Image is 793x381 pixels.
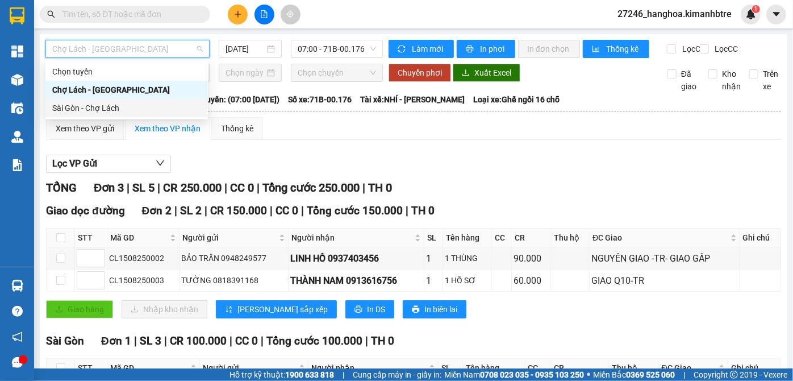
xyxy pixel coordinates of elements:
span: plus [234,10,242,18]
span: In DS [367,303,385,316]
div: 1 [426,251,441,266]
span: download [462,69,470,78]
th: SL [439,359,462,378]
span: Người nhận [291,231,412,244]
div: THÀNH NAM 0913616756 [290,274,422,288]
div: Thống kê [221,122,253,135]
span: Loại xe: Ghế ngồi 16 chỗ [473,93,560,106]
span: Lọc CR [678,43,707,55]
div: TƯỜNG 0818391168 [181,274,286,287]
span: 07:00 - 71B-00.176 [298,40,376,57]
span: ĐC Giao [592,231,728,244]
span: search [47,10,55,18]
span: Đơn 2 [142,204,172,217]
div: CL1508250003 [109,274,177,287]
span: Tổng cước 150.000 [307,204,403,217]
span: printer [466,45,475,54]
span: question-circle [12,306,23,317]
span: sort-ascending [225,305,233,314]
div: Chợ Lách - [GEOGRAPHIC_DATA] [52,84,201,96]
img: dashboard-icon [11,45,23,57]
button: caret-down [766,5,786,24]
div: Xem theo VP nhận [135,122,201,135]
span: | [261,334,264,347]
img: solution-icon [11,159,23,171]
span: message [12,357,23,368]
td: CL1508250002 [107,247,180,270]
span: Làm mới [412,43,445,55]
span: TH 0 [368,181,392,194]
div: 1 HỒ SƠ [445,274,490,287]
div: GIAO Q10-TR [591,274,737,288]
span: | [229,334,232,347]
span: 1 [754,5,758,13]
div: Chọn tuyến [52,65,201,78]
button: Lọc VP Gửi [46,155,171,173]
button: uploadGiao hàng [46,300,113,318]
button: downloadXuất Excel [453,64,520,82]
span: TH 0 [371,334,394,347]
span: SL 3 [140,334,161,347]
span: Lọc CC [711,43,740,55]
span: Thống kê [606,43,640,55]
span: Đơn 3 [94,181,124,194]
th: CR [551,359,609,378]
div: 90.000 [514,251,549,266]
span: Đã giao [677,68,701,93]
span: caret-down [771,9,782,19]
span: | [406,204,408,217]
button: aim [281,5,300,24]
div: Chợ Lách - Sài Gòn [45,81,208,99]
span: | [157,181,160,194]
div: 1 THÙNG [445,252,490,264]
div: 1 [426,274,441,288]
img: warehouse-icon [11,74,23,86]
th: Ghi chú [740,229,781,247]
button: sort-ascending[PERSON_NAME] sắp xếp [216,300,337,318]
button: downloadNhập kho nhận [122,300,207,318]
div: BẢO TRÂN 0948249577 [181,252,286,264]
input: 15/08/2025 [226,43,265,55]
span: copyright [730,371,738,379]
button: printerIn biên lai [403,300,466,318]
span: | [127,181,130,194]
span: Người gửi [203,362,297,374]
th: Thu hộ [551,229,590,247]
div: Sài Gòn - Chợ Lách [52,102,201,114]
div: NGUYÊN GIAO -TR- GIAO GẤP [591,251,737,266]
button: file-add [254,5,274,24]
span: printer [412,305,420,314]
strong: 1900 633 818 [285,370,334,379]
button: bar-chartThống kê [583,40,649,58]
span: In biên lai [424,303,457,316]
span: 27246_hanghoa.kimanhbtre [608,7,741,21]
th: Tên hàng [463,359,525,378]
span: Người nhận [311,362,427,374]
span: Chọn chuyến [298,64,376,81]
td: CL1508250003 [107,270,180,292]
span: Xuất Excel [474,67,511,79]
span: Giao dọc đường [46,204,125,217]
span: Tổng cước 250.000 [262,181,360,194]
span: Số xe: 71B-00.176 [288,93,352,106]
strong: 0708 023 035 - 0935 103 250 [480,370,584,379]
span: Chuyến: (07:00 [DATE]) [197,93,279,106]
span: | [204,204,207,217]
strong: 0369 525 060 [626,370,675,379]
img: icon-new-feature [746,9,756,19]
img: warehouse-icon [11,280,23,292]
button: printerIn DS [345,300,394,318]
span: | [362,181,365,194]
th: STT [75,229,107,247]
span: down [156,159,165,168]
img: logo-vxr [10,7,24,24]
span: Sài Gòn [46,334,84,347]
span: Kho nhận [717,68,745,93]
th: Ghi chú [728,359,781,378]
span: Đơn 1 [101,334,131,347]
span: CC 0 [276,204,298,217]
span: | [270,204,273,217]
span: Trên xe [758,68,783,93]
span: Hỗ trợ kỹ thuật: [229,368,334,381]
th: CC [525,359,551,378]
